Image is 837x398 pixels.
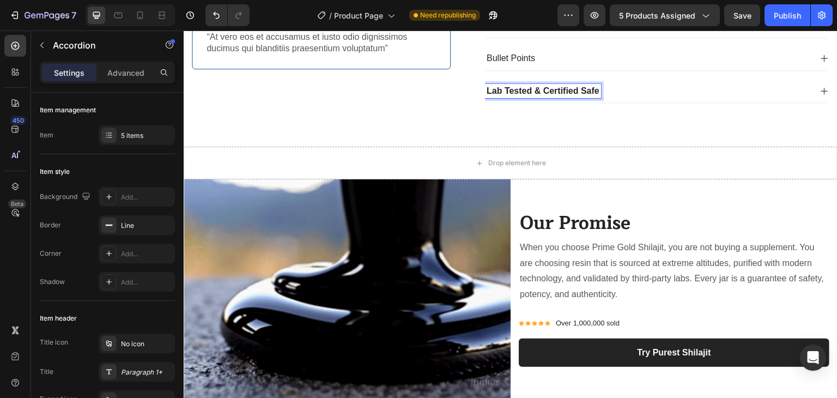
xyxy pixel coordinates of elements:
[301,53,417,68] div: Rich Text Editor. Editing area: main
[54,67,84,79] p: Settings
[10,116,26,125] div: 450
[40,105,96,115] div: Item management
[765,4,810,26] button: Publish
[184,31,837,398] iframe: Design area
[121,221,172,231] div: Line
[334,10,383,21] span: Product Page
[372,287,436,298] p: Over 1,000,000 sold
[336,209,645,272] p: When you choose Prime Gold Shilajit, you are not buying a supplement. You are choosing resin that...
[303,56,416,65] strong: Lab Tested & Certified Safe
[40,249,62,258] div: Corner
[53,39,145,52] p: Accordion
[40,167,70,177] div: Item style
[8,200,26,208] div: Beta
[453,316,527,329] p: Try Purest Shilajit
[107,67,144,79] p: Advanced
[329,10,332,21] span: /
[733,11,751,20] span: Save
[619,10,695,21] span: 5 products assigned
[121,192,172,202] div: Add...
[40,277,65,287] div: Shadow
[724,4,760,26] button: Save
[335,308,646,336] button: <p>Try Purest Shilajit</p>
[800,345,826,371] div: Open Intercom Messenger
[420,10,476,20] span: Need republishing
[121,339,172,349] div: No icon
[774,10,801,21] div: Publish
[610,4,720,26] button: 5 products assigned
[40,313,77,323] div: Item header
[205,4,250,26] div: Undo/Redo
[335,180,646,206] h2: Our Promise
[121,278,172,287] div: Add...
[121,249,172,259] div: Add...
[121,131,172,141] div: 5 items
[40,220,61,230] div: Border
[4,4,81,26] button: 7
[40,337,68,347] div: Title icon
[40,190,93,204] div: Background
[40,367,53,377] div: Title
[40,130,53,140] div: Item
[121,367,172,377] div: Paragraph 1*
[305,128,362,137] div: Drop element here
[71,9,76,22] p: 7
